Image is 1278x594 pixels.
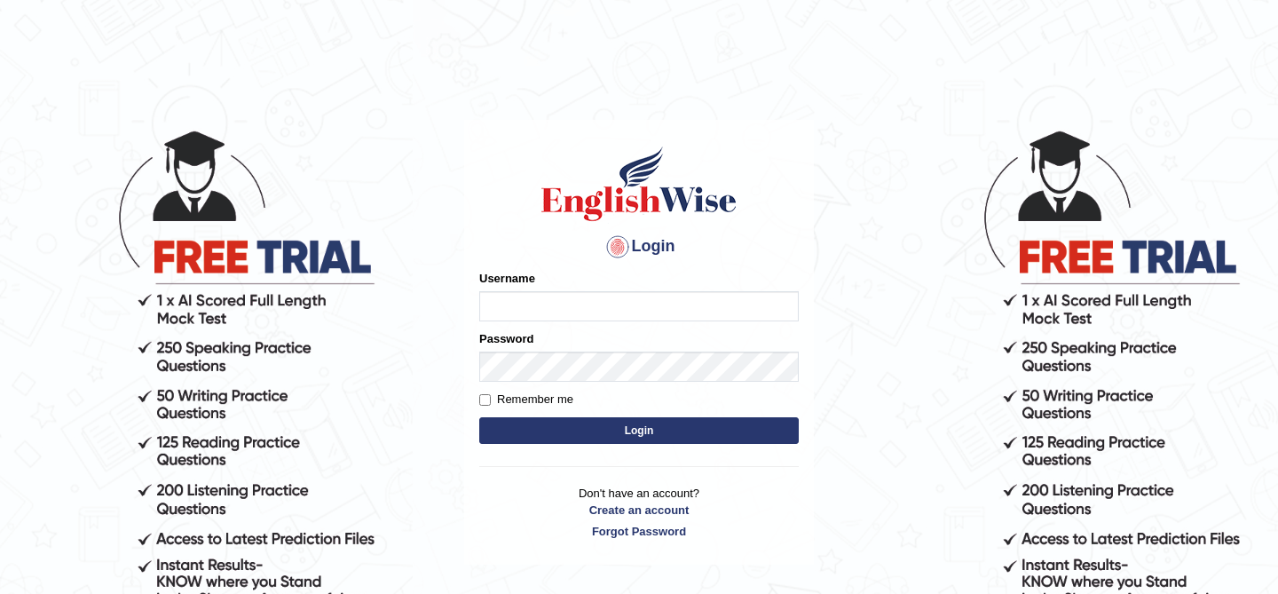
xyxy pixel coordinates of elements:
[479,233,799,261] h4: Login
[479,391,573,408] label: Remember me
[479,485,799,540] p: Don't have an account?
[538,144,740,224] img: Logo of English Wise sign in for intelligent practice with AI
[479,417,799,444] button: Login
[479,330,533,347] label: Password
[479,523,799,540] a: Forgot Password
[479,270,535,287] label: Username
[479,502,799,519] a: Create an account
[479,394,491,406] input: Remember me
